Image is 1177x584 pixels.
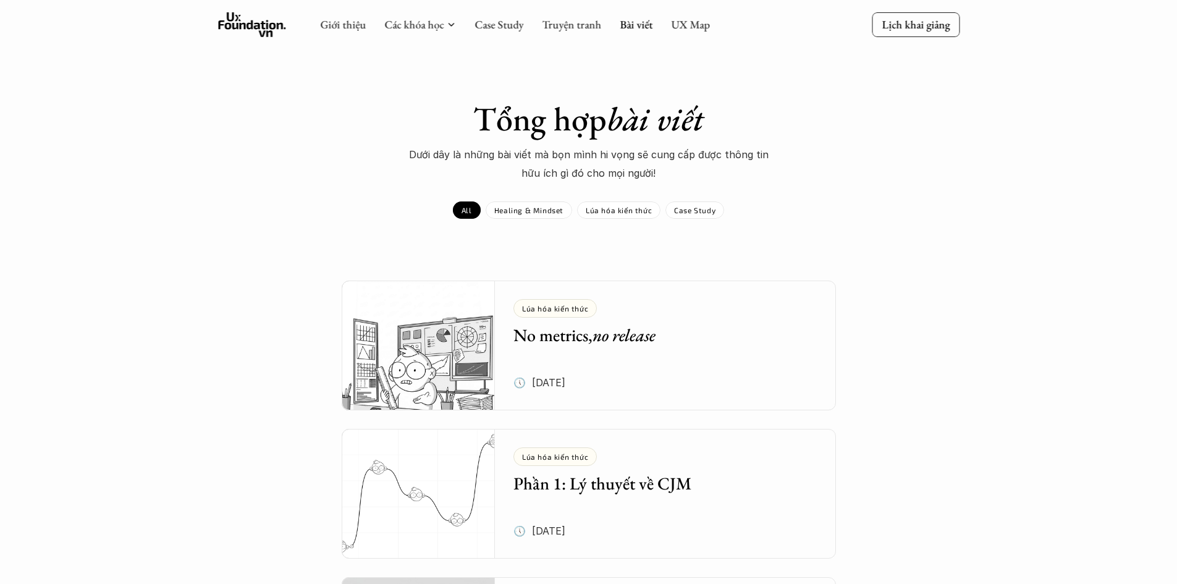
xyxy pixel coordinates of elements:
[872,12,960,36] a: Lịch khai giảng
[586,206,652,214] p: Lúa hóa kiến thức
[384,17,444,32] a: Các khóa học
[513,522,565,540] p: 🕔 [DATE]
[620,17,652,32] a: Bài viết
[577,201,660,219] a: Lúa hóa kiến thức
[513,472,799,494] h5: Phần 1: Lý thuyết về CJM
[486,201,572,219] a: Healing & Mindset
[342,281,836,410] a: Lúa hóa kiến thứcNo metrics,no release🕔 [DATE]
[403,145,774,183] p: Dưới dây là những bài viết mà bọn mình hi vọng sẽ cung cấp được thông tin hữu ích gì đó cho mọi n...
[665,201,724,219] a: Case Study
[513,373,565,392] p: 🕔 [DATE]
[542,17,601,32] a: Truyện tranh
[320,17,366,32] a: Giới thiệu
[475,17,523,32] a: Case Study
[593,324,656,346] em: no release
[462,206,472,214] p: All
[674,206,715,214] p: Case Study
[494,206,563,214] p: Healing & Mindset
[671,17,710,32] a: UX Map
[522,452,588,461] p: Lúa hóa kiến thức
[607,97,704,140] em: bài viết
[513,324,799,346] h5: No metrics,
[342,429,836,559] a: Lúa hóa kiến thứcPhần 1: Lý thuyết về CJM🕔 [DATE]
[373,99,805,139] h1: Tổng hợp
[522,304,588,313] p: Lúa hóa kiến thức
[882,17,950,32] p: Lịch khai giảng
